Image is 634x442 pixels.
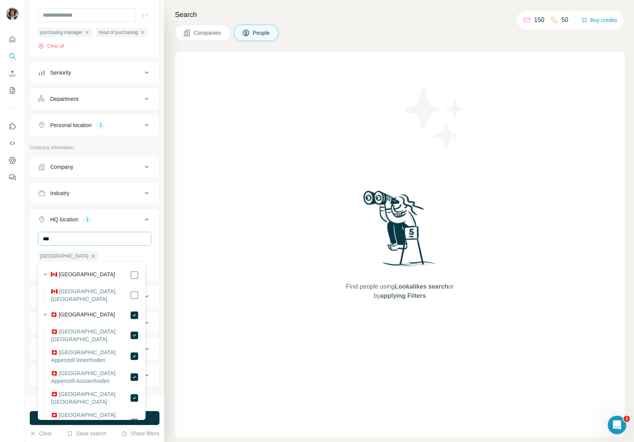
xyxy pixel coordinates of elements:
[98,29,138,36] span: head of purchasing
[534,15,544,25] p: 150
[51,311,115,320] label: 🇨🇭 [GEOGRAPHIC_DATA]
[30,158,159,176] button: Company
[38,42,64,49] button: Clear all
[51,287,130,303] label: 🇨🇦 [GEOGRAPHIC_DATA]: [GEOGRAPHIC_DATA]
[30,116,159,134] button: Personal location1
[30,313,159,332] button: Employees (size)
[51,270,115,280] label: 🇨🇦 [GEOGRAPHIC_DATA]
[194,29,222,37] span: Companies
[380,292,426,299] span: applying Filters
[6,153,19,167] button: Dashboard
[6,8,19,20] img: Avatar
[6,66,19,80] button: Enrich CSV
[51,390,130,406] label: 🇨🇭 [GEOGRAPHIC_DATA]: [GEOGRAPHIC_DATA]
[30,430,52,437] button: Clear
[51,348,130,364] label: 🇨🇭 [GEOGRAPHIC_DATA]: Appenzell Innerrhoden
[50,216,78,223] div: HQ location
[395,283,448,290] span: Lookalikes search
[338,282,461,301] span: Find people using or by
[67,430,106,437] button: Save search
[6,170,19,184] button: Feedback
[51,411,130,434] label: 🇨🇭 [GEOGRAPHIC_DATA]: [GEOGRAPHIC_DATA]-Landschaft
[400,83,470,152] img: Surfe Illustration - Stars
[6,32,19,46] button: Quick start
[6,119,19,133] button: Use Surfe on LinkedIn
[30,90,159,108] button: Department
[6,83,19,97] button: My lists
[30,144,159,151] p: Company information
[96,122,105,129] div: 1
[30,366,159,384] button: Keywords
[6,49,19,63] button: Search
[50,189,70,197] div: Industry
[51,369,130,385] label: 🇨🇭 [GEOGRAPHIC_DATA]: Appenzell Ausserrhoden
[624,416,630,422] span: 1
[175,9,625,20] h4: Search
[83,216,92,223] div: 1
[30,394,159,401] p: Results preferences
[30,184,159,202] button: Industry
[50,163,73,171] div: Company
[30,63,159,82] button: Seniority
[50,69,71,76] div: Seniority
[50,95,78,103] div: Department
[581,15,617,25] button: Buy credits
[121,430,159,437] button: Share filters
[608,416,626,434] iframe: Intercom live chat
[561,15,568,25] p: 50
[6,136,19,150] button: Use Surfe API
[51,328,130,343] label: 🇨🇭 [GEOGRAPHIC_DATA]: [GEOGRAPHIC_DATA]
[50,121,92,129] div: Personal location
[30,287,159,306] button: Annual revenue ($)
[30,340,159,358] button: Technologies
[360,189,440,275] img: Surfe Illustration - Woman searching with binoculars
[30,411,159,425] button: Run search
[40,253,88,260] span: [GEOGRAPHIC_DATA]
[253,29,271,37] span: People
[30,210,159,232] button: HQ location1
[40,29,82,36] span: purchasing manager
